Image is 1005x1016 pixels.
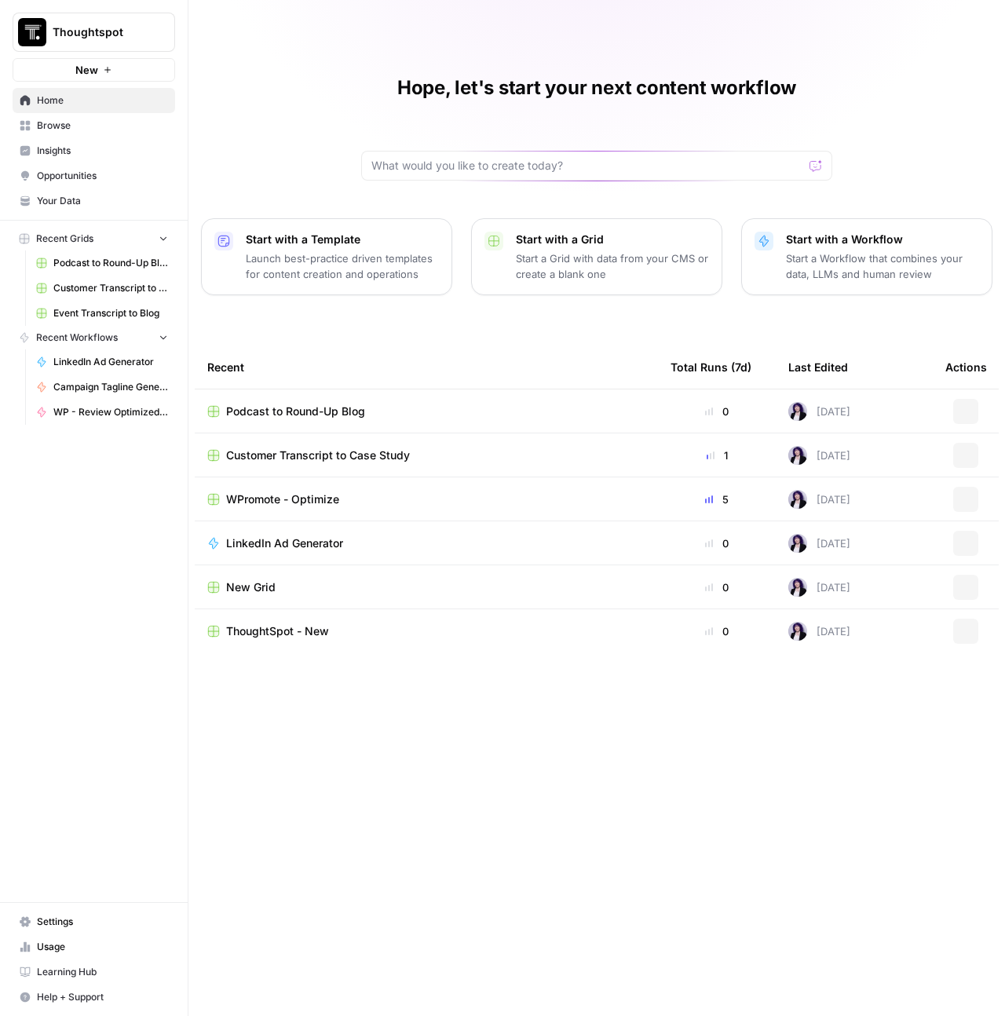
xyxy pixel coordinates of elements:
span: ThoughtSpot - New [226,623,329,639]
span: Opportunities [37,169,168,183]
span: Event Transcript to Blog [53,306,168,320]
a: Usage [13,934,175,959]
a: Settings [13,909,175,934]
span: Learning Hub [37,965,168,979]
div: 5 [671,492,763,507]
span: WPromote - Optimize [226,492,339,507]
span: WP - Review Optimized Article [53,405,168,419]
button: New [13,58,175,82]
a: Podcast to Round-Up Blog [29,250,175,276]
a: LinkedIn Ad Generator [29,349,175,375]
div: 1 [671,448,763,463]
button: Recent Workflows [13,326,175,349]
p: Launch best-practice driven templates for content creation and operations [246,250,439,282]
span: Settings [37,915,168,929]
a: Browse [13,113,175,138]
img: tzasfqpy46zz9dbmxk44r2ls5vap [788,622,807,641]
p: Start a Grid with data from your CMS or create a blank one [516,250,709,282]
div: [DATE] [788,578,850,597]
span: Campaign Tagline Generator [53,380,168,394]
div: Last Edited [788,345,848,389]
a: New Grid [207,579,645,595]
a: Learning Hub [13,959,175,985]
span: New Grid [226,579,276,595]
div: Total Runs (7d) [671,345,751,389]
a: WPromote - Optimize [207,492,645,507]
span: Browse [37,119,168,133]
span: New [75,62,98,78]
p: Start a Workflow that combines your data, LLMs and human review [786,250,979,282]
a: Your Data [13,188,175,214]
a: Insights [13,138,175,163]
a: LinkedIn Ad Generator [207,535,645,551]
a: WP - Review Optimized Article [29,400,175,425]
div: [DATE] [788,402,850,421]
button: Help + Support [13,985,175,1010]
button: Start with a GridStart a Grid with data from your CMS or create a blank one [471,218,722,295]
div: 0 [671,404,763,419]
span: LinkedIn Ad Generator [226,535,343,551]
span: Thoughtspot [53,24,148,40]
span: Recent Grids [36,232,93,246]
div: [DATE] [788,622,850,641]
h1: Hope, let's start your next content workflow [397,75,796,101]
span: Podcast to Round-Up Blog [53,256,168,270]
a: Customer Transcript to Case Study [207,448,645,463]
div: Recent [207,345,645,389]
img: tzasfqpy46zz9dbmxk44r2ls5vap [788,402,807,421]
input: What would you like to create today? [371,158,803,174]
span: Recent Workflows [36,331,118,345]
img: tzasfqpy46zz9dbmxk44r2ls5vap [788,446,807,465]
a: Home [13,88,175,113]
button: Recent Grids [13,227,175,250]
button: Workspace: Thoughtspot [13,13,175,52]
a: Podcast to Round-Up Blog [207,404,645,419]
div: 0 [671,535,763,551]
button: Start with a WorkflowStart a Workflow that combines your data, LLMs and human review [741,218,992,295]
div: 0 [671,579,763,595]
button: Start with a TemplateLaunch best-practice driven templates for content creation and operations [201,218,452,295]
span: Home [37,93,168,108]
span: Help + Support [37,990,168,1004]
img: Thoughtspot Logo [18,18,46,46]
a: Campaign Tagline Generator [29,375,175,400]
div: 0 [671,623,763,639]
span: Customer Transcript to Case Study [53,281,168,295]
img: tzasfqpy46zz9dbmxk44r2ls5vap [788,490,807,509]
a: Opportunities [13,163,175,188]
div: [DATE] [788,446,850,465]
a: ThoughtSpot - New [207,623,645,639]
span: Podcast to Round-Up Blog [226,404,365,419]
span: Your Data [37,194,168,208]
div: [DATE] [788,534,850,553]
div: [DATE] [788,490,850,509]
span: LinkedIn Ad Generator [53,355,168,369]
p: Start with a Template [246,232,439,247]
p: Start with a Workflow [786,232,979,247]
a: Event Transcript to Blog [29,301,175,326]
img: tzasfqpy46zz9dbmxk44r2ls5vap [788,578,807,597]
span: Customer Transcript to Case Study [226,448,410,463]
a: Customer Transcript to Case Study [29,276,175,301]
div: Actions [945,345,987,389]
p: Start with a Grid [516,232,709,247]
span: Usage [37,940,168,954]
img: tzasfqpy46zz9dbmxk44r2ls5vap [788,534,807,553]
span: Insights [37,144,168,158]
